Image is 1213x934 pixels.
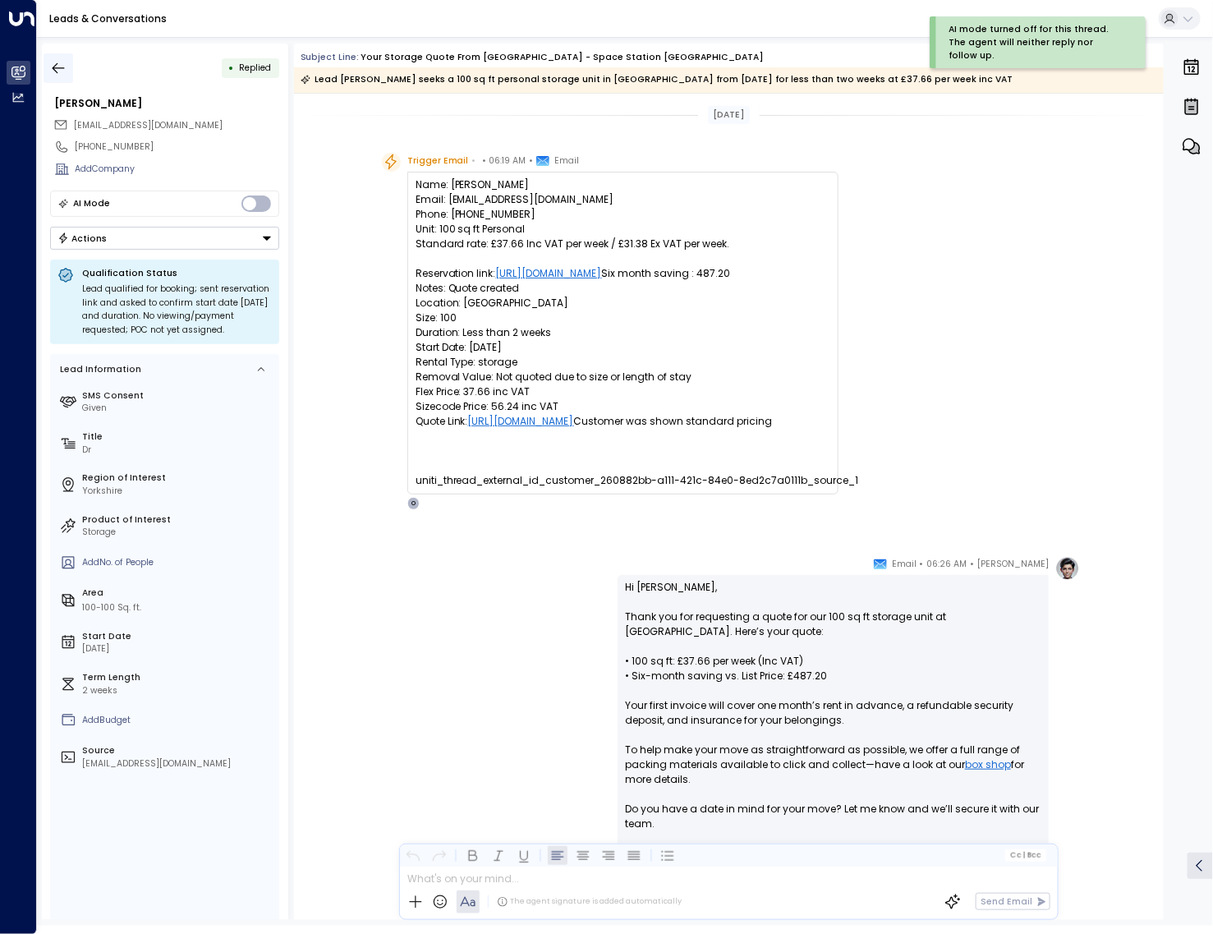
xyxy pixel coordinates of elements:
[74,119,223,132] span: citujokyfo@gmail.com
[1023,851,1026,859] span: |
[49,12,167,25] a: Leads & Conversations
[82,601,141,614] div: 100-100 Sq. ft.
[82,444,274,457] div: Dr
[82,684,274,697] div: 2 weeks
[73,196,110,212] div: AI Mode
[82,513,274,527] label: Product of Interest
[468,414,574,429] a: [URL][DOMAIN_NAME]
[977,556,1049,573] span: [PERSON_NAME]
[920,556,924,573] span: •
[82,630,274,643] label: Start Date
[82,671,274,684] label: Term Length
[82,389,274,403] label: SMS Consent
[361,51,765,64] div: Your storage quote from [GEOGRAPHIC_DATA] - Space Station [GEOGRAPHIC_DATA]
[554,153,579,169] span: Email
[82,526,274,539] div: Storage
[489,153,526,169] span: 06:19 AM
[239,62,271,74] span: Replied
[56,363,141,376] div: Lead Information
[965,757,1011,772] a: box shop
[471,153,476,169] span: •
[82,430,274,444] label: Title
[82,267,272,279] p: Qualification Status
[82,757,274,771] div: [EMAIL_ADDRESS][DOMAIN_NAME]
[949,23,1121,62] div: AI mode turned off for this thread. The agent will neither reply nor follow up.
[82,402,274,415] div: Given
[926,556,967,573] span: 06:26 AM
[970,556,974,573] span: •
[1005,849,1046,861] button: Cc|Bcc
[529,153,533,169] span: •
[430,845,449,865] button: Redo
[625,580,1041,920] p: Hi [PERSON_NAME], Thank you for requesting a quote for our 100 sq ft storage unit at [GEOGRAPHIC_...
[82,485,274,498] div: Yorkshire
[82,714,274,727] div: AddBudget
[482,153,486,169] span: •
[497,896,682,908] div: The agent signature is added automatically
[57,232,108,244] div: Actions
[228,57,234,79] div: •
[50,227,279,250] div: Button group with a nested menu
[82,642,274,656] div: [DATE]
[892,556,917,573] span: Email
[407,497,420,510] div: O
[82,556,274,569] div: AddNo. of People
[404,845,424,865] button: Undo
[1010,851,1041,859] span: Cc Bcc
[416,177,830,488] pre: Name: [PERSON_NAME] Email: [EMAIL_ADDRESS][DOMAIN_NAME] Phone: [PHONE_NUMBER] Unit: 100 sq ft Per...
[301,51,360,63] span: Subject Line:
[301,71,1013,88] div: Lead [PERSON_NAME] seeks a 100 sq ft personal storage unit in [GEOGRAPHIC_DATA] from [DATE] for l...
[708,106,750,124] div: [DATE]
[54,96,279,111] div: [PERSON_NAME]
[74,119,223,131] span: [EMAIL_ADDRESS][DOMAIN_NAME]
[496,266,602,281] a: [URL][DOMAIN_NAME]
[75,140,279,154] div: [PHONE_NUMBER]
[1055,556,1080,581] img: profile-logo.png
[82,587,274,600] label: Area
[82,472,274,485] label: Region of Interest
[75,163,279,176] div: AddCompany
[407,153,469,169] span: Trigger Email
[50,227,279,250] button: Actions
[82,283,272,337] div: Lead qualified for booking; sent reservation link and asked to confirm start date [DATE] and dura...
[82,744,274,757] label: Source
